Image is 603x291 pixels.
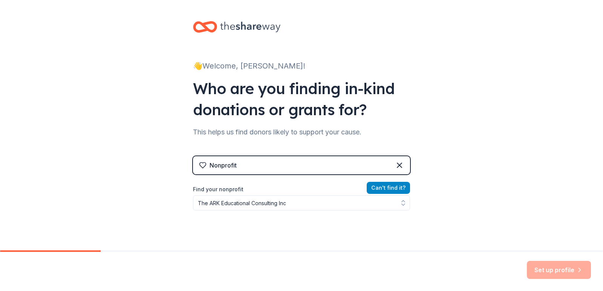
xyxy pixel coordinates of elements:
[193,185,410,194] label: Find your nonprofit
[193,78,410,120] div: Who are you finding in-kind donations or grants for?
[367,182,410,194] button: Can't find it?
[210,161,237,170] div: Nonprofit
[193,195,410,210] input: Search by name, EIN, or city
[193,60,410,72] div: 👋 Welcome, [PERSON_NAME]!
[193,126,410,138] div: This helps us find donors likely to support your cause.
